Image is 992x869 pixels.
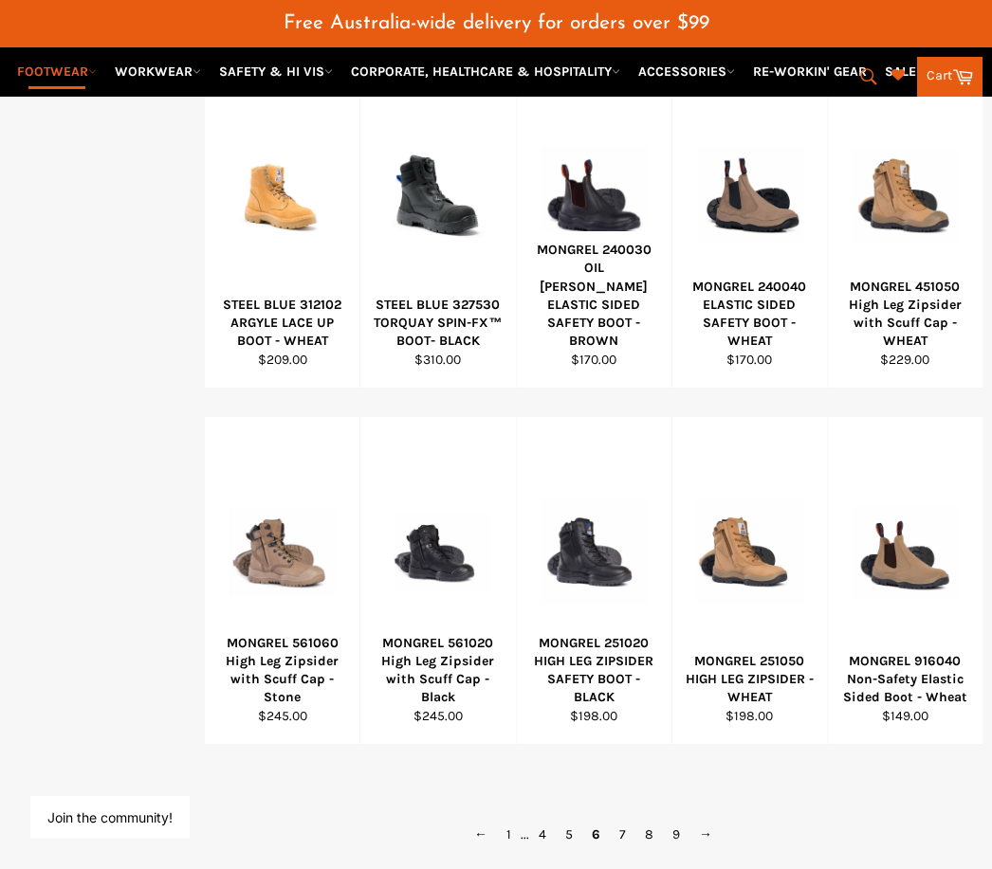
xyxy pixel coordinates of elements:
a: MONGREL 916040 Non-Safety Elastic Sided Boot - WheatMONGREL 916040 Non-Safety Elastic Sided Boot ... [827,417,983,745]
a: Cart [917,57,983,97]
a: RE-WORKIN' GEAR [745,55,874,88]
img: MONGREL 251020 HIGH LEG ZIPSIDER SAFETY BOOT - BLACK [541,498,648,606]
div: MONGREL 561020 High Leg Zipsider with Scuff Cap - Black [373,634,504,707]
a: MONGREL 251020 HIGH LEG ZIPSIDER SAFETY BOOT - BLACKMONGREL 251020 HIGH LEG ZIPSIDER SAFETY BOOT ... [516,417,671,745]
div: MONGREL 251020 HIGH LEG ZIPSIDER SAFETY BOOT - BLACK [528,634,659,707]
div: $149.00 [839,707,970,725]
div: MONGREL 240030 OIL [PERSON_NAME] ELASTIC SIDED SAFETY BOOT - BROWN [528,241,659,351]
div: MONGREL 251050 HIGH LEG ZIPSIDER - WHEAT [684,652,815,707]
div: $245.00 [217,707,348,725]
div: $209.00 [217,351,348,369]
a: MONGREL 240040 ELASTIC SIDED SAFETY BOOT - WHEATMONGREL 240040 ELASTIC SIDED SAFETY BOOT - WHEAT$... [671,61,827,389]
a: MONGREL 251050 HIGH LEG ZIPSIDER - WHEATMONGREL 251050 HIGH LEG ZIPSIDER - WHEAT$198.00 [671,417,827,745]
a: → [689,821,722,848]
a: ACCESSORIES [631,55,743,88]
span: Free Australia-wide delivery for orders over $99 [284,13,709,33]
img: STEEL BLUE 327530 TORQUAY SPIN-FX™ BOOT- BLACK [384,150,491,242]
img: MONGREL 916040 Non-Safety Elastic Sided Boot - Wheat [852,505,959,598]
img: MONGREL 561020 High Leg Zipsider with Scuff Cap - Black [384,514,491,589]
div: $310.00 [373,351,504,369]
div: $198.00 [684,707,815,725]
button: Join the community! [47,809,173,825]
a: MONGREL 561020 High Leg Zipsider with Scuff Cap - BlackMONGREL 561020 High Leg Zipsider with Scuf... [359,417,515,745]
a: ← [465,821,497,848]
a: WORKWEAR [107,55,209,88]
a: 1 [497,821,521,848]
a: 7 [610,821,635,848]
a: SAFETY & HI VIS [211,55,340,88]
a: MONGREL 561060 High Leg Zipsider with Scuff Cap - StoneMONGREL 561060 High Leg Zipsider with Scuf... [204,417,359,745]
div: MONGREL 561060 High Leg Zipsider with Scuff Cap - Stone [217,634,348,707]
a: MONGREL 451050 High Leg Zipsider with Scuff Cap - WHEATMONGREL 451050 High Leg Zipsider with Scuf... [827,61,983,389]
img: STEEL BLUE 312102 ARGYLE LACE UP BOOT - WHEAT [229,149,336,243]
div: $170.00 [684,351,815,369]
a: CORPORATE, HEALTHCARE & HOSPITALITY [343,55,628,88]
a: STEEL BLUE 312102 ARGYLE LACE UP BOOT - WHEATSTEEL BLUE 312102 ARGYLE LACE UP BOOT - WHEAT$209.00 [204,61,359,389]
a: 5 [556,821,582,848]
div: STEEL BLUE 312102 ARGYLE LACE UP BOOT - WHEAT [217,296,348,351]
a: 9 [663,821,689,848]
a: 8 [635,821,663,848]
span: 6 [582,821,610,848]
div: STEEL BLUE 327530 TORQUAY SPIN-FX™ BOOT- BLACK [373,296,504,351]
div: MONGREL 240040 ELASTIC SIDED SAFETY BOOT - WHEAT [684,278,815,351]
img: MONGREL 451050 High Leg Zipsider with Scuff Cap - WHEAT [852,149,959,243]
span: ... [521,826,529,842]
div: MONGREL 916040 Non-Safety Elastic Sided Boot - Wheat [839,652,970,707]
a: MONGREL 240030 OIL KIP ELASTIC SIDED SAFETY BOOT - BROWNMONGREL 240030 OIL [PERSON_NAME] ELASTIC ... [516,61,671,389]
img: MONGREL 561060 High Leg Zipsider with Scuff Cap - Stone [229,507,336,596]
a: FOOTWEAR [9,55,104,88]
a: 4 [529,821,556,848]
img: MONGREL 251050 HIGH LEG ZIPSIDER - WHEAT [696,498,803,606]
img: MONGREL 240030 OIL KIP ELASTIC SIDED SAFETY BOOT - BROWN [541,147,648,244]
div: $198.00 [528,707,659,725]
div: $170.00 [528,351,659,369]
img: MONGREL 240040 ELASTIC SIDED SAFETY BOOT - WHEAT [696,148,803,244]
div: $229.00 [839,351,970,369]
div: $245.00 [373,707,504,725]
a: STEEL BLUE 327530 TORQUAY SPIN-FX™ BOOT- BLACKSTEEL BLUE 327530 TORQUAY SPIN-FX™ BOOT- BLACK$310.00 [359,61,515,389]
div: MONGREL 451050 High Leg Zipsider with Scuff Cap - WHEAT [839,278,970,351]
